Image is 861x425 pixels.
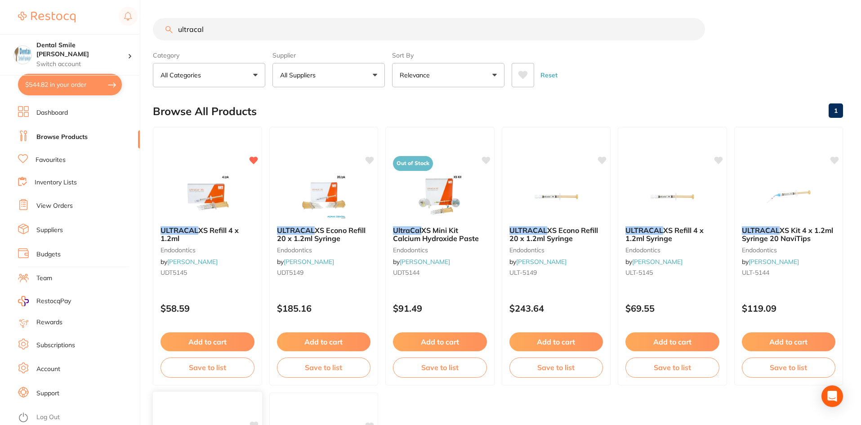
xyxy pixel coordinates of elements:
p: All Categories [161,71,205,80]
img: ULTRACAL XS Refill 4 x 1.2ml Syringe [643,174,701,219]
button: Save to list [509,358,603,377]
a: Restocq Logo [18,7,76,27]
a: Team [36,274,52,283]
img: ULTRACAL XS Econo Refill 20 x 1.2ml Syringe [527,174,585,219]
b: ULTRACAL XS Econo Refill 20 x 1.2ml Syringe [509,226,603,243]
p: $243.64 [509,303,603,313]
button: Add to cart [625,332,719,351]
a: Inventory Lists [35,178,77,187]
a: [PERSON_NAME] [632,258,683,266]
img: UltraCal XS Mini Kit Calcium Hydroxide Paste [410,174,469,219]
button: Relevance [392,63,504,87]
small: endodontics [509,246,603,254]
button: All Suppliers [272,63,385,87]
span: XS Refill 4 x 1.2ml [161,226,239,243]
img: ULTRACAL XS Refill 4 x 1.2ml [178,174,236,219]
b: UltraCal XS Mini Kit Calcium Hydroxide Paste [393,226,487,243]
img: ULTRACAL XS Econo Refill 20 x 1.2ml Syringe [294,174,353,219]
a: [PERSON_NAME] [516,258,567,266]
em: ULTRACAL [509,226,547,235]
p: $91.49 [393,303,487,313]
p: Switch account [36,60,128,69]
em: ULTRACAL [625,226,663,235]
span: by [742,258,799,266]
p: Relevance [400,71,433,80]
span: XS Econo Refill 20 x 1.2ml Syringe [277,226,366,243]
a: Dashboard [36,108,68,117]
label: Supplier [272,51,385,59]
small: endodontics [625,246,719,254]
span: XS Kit 4 x 1.2ml Syringe 20 NaviTips [742,226,833,243]
span: ULT-5144 [742,268,769,277]
b: ULTRACAL XS Refill 4 x 1.2ml Syringe [625,226,719,243]
a: 1 [829,102,843,120]
button: Add to cart [509,332,603,351]
button: Save to list [742,358,836,377]
b: ULTRACAL XS Refill 4 x 1.2ml [161,226,254,243]
small: endodontics [161,246,254,254]
a: Subscriptions [36,341,75,350]
a: Support [36,389,59,398]
h2: Browse All Products [153,105,257,118]
img: ULTRACAL XS Kit 4 x 1.2ml Syringe 20 NaviTips [759,174,818,219]
a: Favourites [36,156,66,165]
button: Reset [538,63,560,87]
small: endodontics [393,246,487,254]
img: Dental Smile Frankston [14,46,31,63]
a: [PERSON_NAME] [284,258,334,266]
p: $58.59 [161,303,254,313]
p: $119.09 [742,303,836,313]
button: $544.82 in your order [18,74,122,95]
span: XS Refill 4 x 1.2ml Syringe [625,226,704,243]
label: Sort By [392,51,504,59]
button: Add to cart [161,332,254,351]
span: by [393,258,450,266]
a: Account [36,365,60,374]
img: RestocqPay [18,296,29,306]
small: endodontics [742,246,836,254]
button: Save to list [277,358,371,377]
span: RestocqPay [36,297,71,306]
span: XS Mini Kit Calcium Hydroxide Paste [393,226,479,243]
button: Log Out [18,411,137,425]
a: Browse Products [36,133,88,142]
span: Out of Stock [393,156,433,171]
span: UDT5145 [161,268,187,277]
small: endodontics [277,246,371,254]
input: Search Products [153,18,705,40]
span: by [625,258,683,266]
button: Save to list [625,358,719,377]
span: by [161,258,218,266]
b: ULTRACAL XS Econo Refill 20 x 1.2ml Syringe [277,226,371,243]
em: ULTRACAL [742,226,780,235]
a: [PERSON_NAME] [400,258,450,266]
p: $69.55 [625,303,719,313]
button: Add to cart [277,332,371,351]
em: ULTRACAL [161,226,198,235]
a: Budgets [36,250,61,259]
button: Add to cart [393,332,487,351]
b: ULTRACAL XS Kit 4 x 1.2ml Syringe 20 NaviTips [742,226,836,243]
em: ULTRACAL [277,226,315,235]
span: UDT5144 [393,268,419,277]
h4: Dental Smile Frankston [36,41,128,58]
em: UltraCal [393,226,421,235]
a: Rewards [36,318,62,327]
span: ULT-5149 [509,268,537,277]
a: Log Out [36,413,60,422]
a: View Orders [36,201,73,210]
p: $185.16 [277,303,371,313]
span: XS Econo Refill 20 x 1.2ml Syringe [509,226,598,243]
button: Save to list [393,358,487,377]
span: by [277,258,334,266]
span: ULT-5145 [625,268,653,277]
a: RestocqPay [18,296,71,306]
span: UDT5149 [277,268,303,277]
div: Open Intercom Messenger [821,385,843,407]
a: [PERSON_NAME] [749,258,799,266]
button: Add to cart [742,332,836,351]
a: [PERSON_NAME] [167,258,218,266]
button: Save to list [161,358,254,377]
img: Restocq Logo [18,12,76,22]
button: All Categories [153,63,265,87]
